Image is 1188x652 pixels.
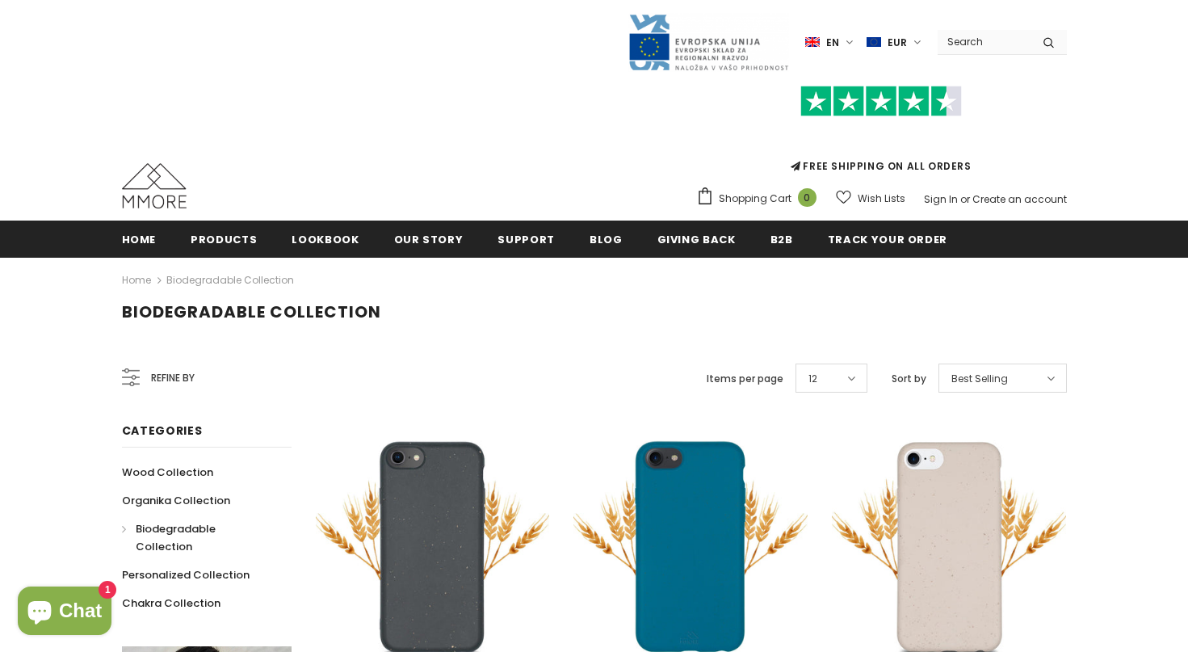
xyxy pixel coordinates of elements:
[657,221,736,257] a: Giving back
[892,371,926,387] label: Sort by
[394,221,464,257] a: Our Story
[122,515,274,561] a: Biodegradable Collection
[828,232,947,247] span: Track your order
[800,86,962,117] img: Trust Pilot Stars
[191,232,257,247] span: Products
[960,192,970,206] span: or
[122,163,187,208] img: MMORE Cases
[122,221,157,257] a: Home
[122,271,151,290] a: Home
[628,35,789,48] a: Javni Razpis
[924,192,958,206] a: Sign In
[719,191,791,207] span: Shopping Cart
[122,301,381,323] span: Biodegradable Collection
[122,465,213,480] span: Wood Collection
[888,35,907,51] span: EUR
[828,221,947,257] a: Track your order
[805,36,820,49] img: i-lang-1.png
[590,221,623,257] a: Blog
[151,369,195,387] span: Refine by
[166,273,294,287] a: Biodegradable Collection
[826,35,839,51] span: en
[122,589,220,617] a: Chakra Collection
[696,116,1067,158] iframe: Customer reviews powered by Trustpilot
[497,232,555,247] span: support
[798,188,816,207] span: 0
[696,187,825,211] a: Shopping Cart 0
[292,221,359,257] a: Lookbook
[122,567,250,583] span: Personalized Collection
[122,458,213,486] a: Wood Collection
[13,587,116,639] inbox-online-store-chat: Shopify online store chat
[394,232,464,247] span: Our Story
[122,423,203,439] span: Categories
[122,486,230,515] a: Organika Collection
[292,232,359,247] span: Lookbook
[122,595,220,611] span: Chakra Collection
[696,93,1067,173] span: FREE SHIPPING ON ALL ORDERS
[707,371,783,387] label: Items per page
[770,232,793,247] span: B2B
[657,232,736,247] span: Giving back
[836,184,905,212] a: Wish Lists
[122,493,230,508] span: Organika Collection
[122,561,250,589] a: Personalized Collection
[858,191,905,207] span: Wish Lists
[191,221,257,257] a: Products
[497,221,555,257] a: support
[770,221,793,257] a: B2B
[136,521,216,554] span: Biodegradable Collection
[938,30,1031,53] input: Search Site
[628,13,789,72] img: Javni Razpis
[122,232,157,247] span: Home
[972,192,1067,206] a: Create an account
[808,371,817,387] span: 12
[590,232,623,247] span: Blog
[951,371,1008,387] span: Best Selling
